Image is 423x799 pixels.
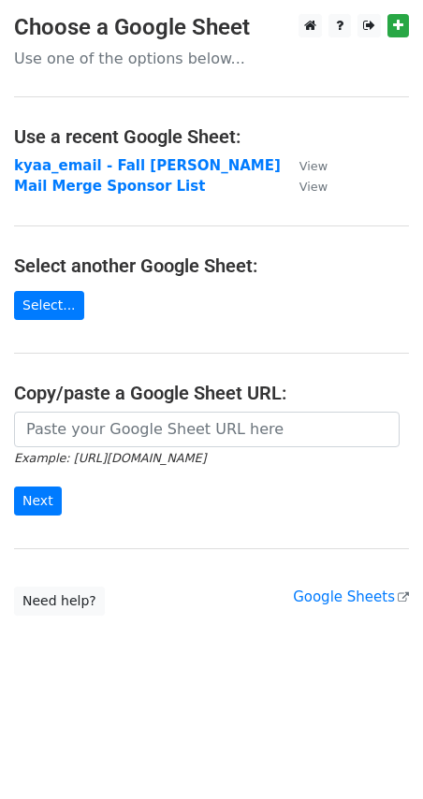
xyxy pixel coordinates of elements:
p: Use one of the options below... [14,49,409,68]
small: View [299,159,328,173]
h4: Copy/paste a Google Sheet URL: [14,382,409,404]
h4: Select another Google Sheet: [14,254,409,277]
a: Google Sheets [293,588,409,605]
input: Next [14,487,62,516]
a: Select... [14,291,84,320]
a: View [281,178,328,195]
a: View [281,157,328,174]
h4: Use a recent Google Sheet: [14,125,409,148]
small: Example: [URL][DOMAIN_NAME] [14,451,206,465]
small: View [299,180,328,194]
a: Need help? [14,587,105,616]
h3: Choose a Google Sheet [14,14,409,41]
input: Paste your Google Sheet URL here [14,412,400,447]
a: Mail Merge Sponsor List [14,178,205,195]
a: kyaa_email - Fall [PERSON_NAME] [14,157,281,174]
